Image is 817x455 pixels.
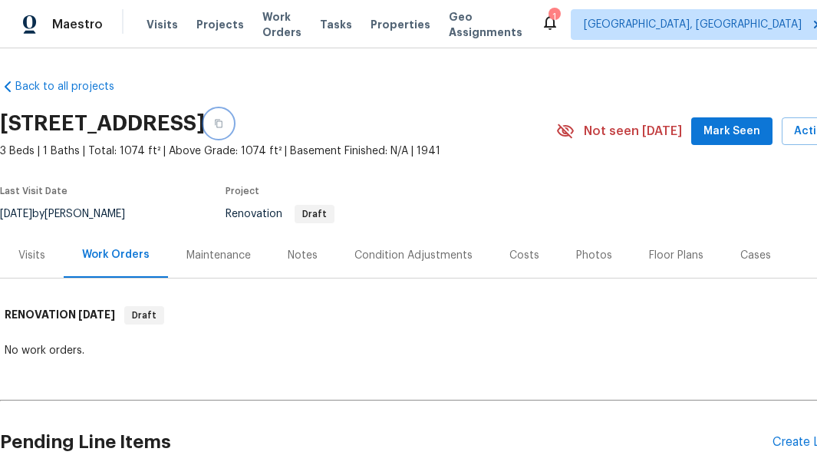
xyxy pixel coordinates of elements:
span: Renovation [226,209,334,219]
div: Condition Adjustments [354,248,473,263]
div: Floor Plans [649,248,703,263]
span: Mark Seen [703,122,760,141]
button: Copy Address [205,110,232,137]
div: 1 [549,9,559,25]
span: Draft [126,308,163,323]
div: Costs [509,248,539,263]
span: Draft [296,209,333,219]
span: Maestro [52,17,103,32]
span: Geo Assignments [449,9,522,40]
div: Photos [576,248,612,263]
span: [DATE] [78,309,115,320]
h6: RENOVATION [5,306,115,325]
span: Projects [196,17,244,32]
div: Visits [18,248,45,263]
span: Visits [147,17,178,32]
div: Maintenance [186,248,251,263]
div: Cases [740,248,771,263]
span: [GEOGRAPHIC_DATA], [GEOGRAPHIC_DATA] [584,17,802,32]
span: Not seen [DATE] [584,124,682,139]
span: Tasks [320,19,352,30]
div: Notes [288,248,318,263]
div: Work Orders [82,247,150,262]
span: Work Orders [262,9,301,40]
span: Project [226,186,259,196]
button: Mark Seen [691,117,773,146]
span: Properties [371,17,430,32]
